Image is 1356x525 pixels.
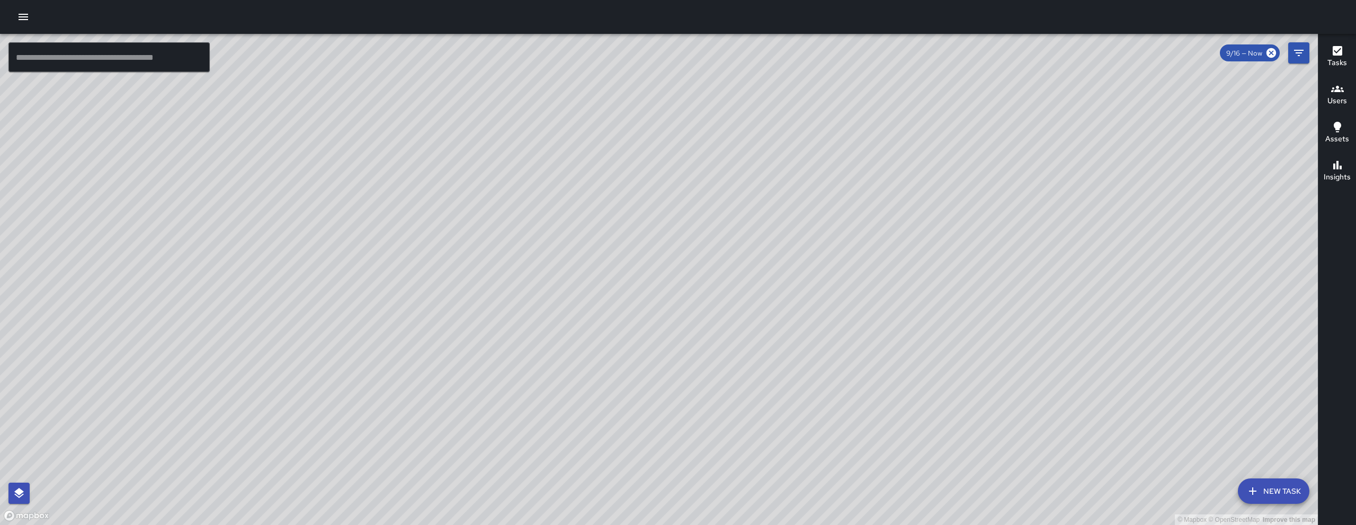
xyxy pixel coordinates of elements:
[1318,76,1356,114] button: Users
[1324,171,1351,183] h6: Insights
[1238,478,1309,504] button: New Task
[1220,49,1269,58] span: 9/16 — Now
[1327,57,1347,69] h6: Tasks
[1318,114,1356,152] button: Assets
[1288,42,1309,64] button: Filters
[1327,95,1347,107] h6: Users
[1325,133,1349,145] h6: Assets
[1318,152,1356,191] button: Insights
[1318,38,1356,76] button: Tasks
[1220,44,1280,61] div: 9/16 — Now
